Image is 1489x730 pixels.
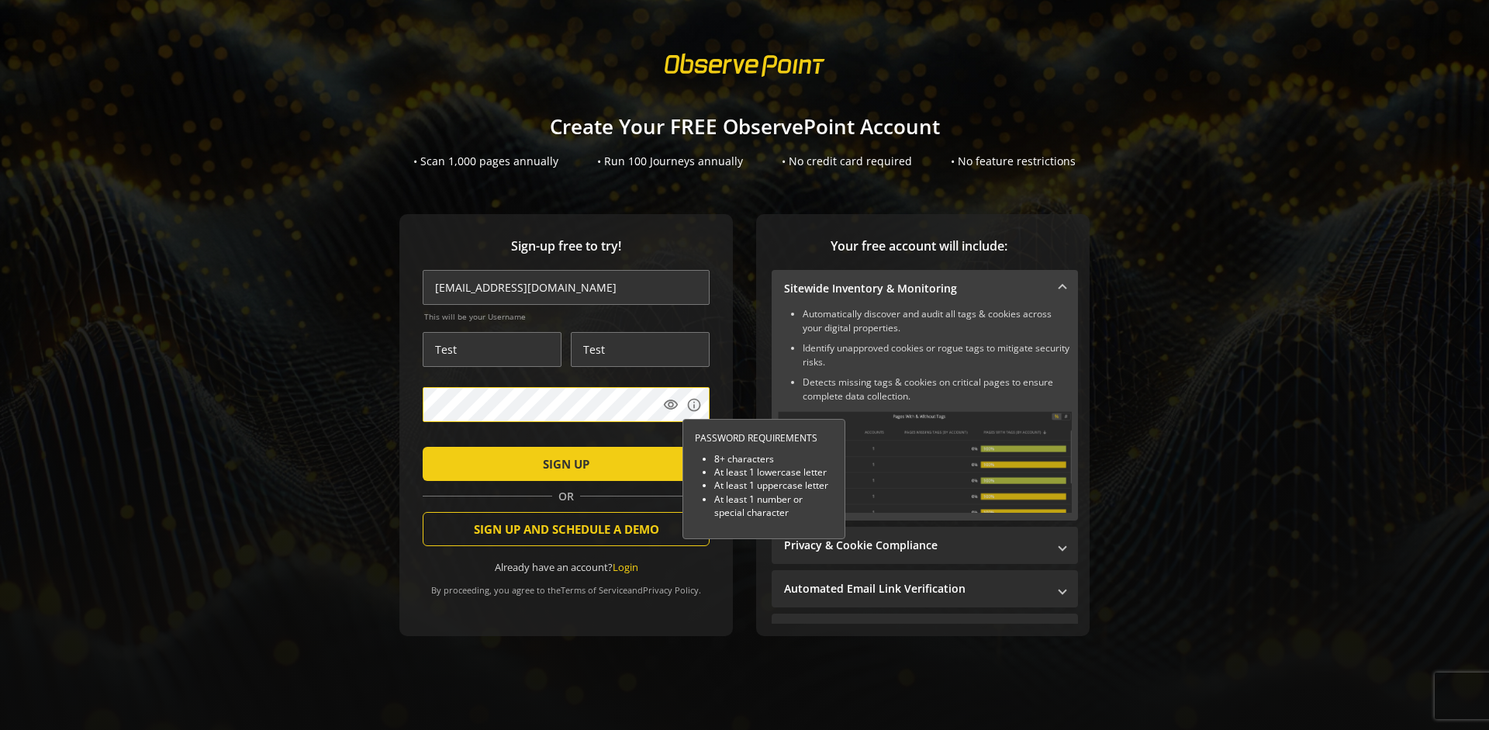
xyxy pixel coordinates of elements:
mat-expansion-panel-header: Sitewide Inventory & Monitoring [772,270,1078,307]
div: • No credit card required [782,154,912,169]
span: OR [552,489,580,504]
li: Detects missing tags & cookies on critical pages to ensure complete data collection. [803,375,1072,403]
a: Privacy Policy [643,584,699,596]
button: SIGN UP AND SCHEDULE A DEMO [423,512,710,546]
li: 8+ characters [714,452,833,465]
input: First Name * [423,332,561,367]
mat-expansion-panel-header: Privacy & Cookie Compliance [772,527,1078,564]
mat-icon: info [686,397,702,413]
button: SIGN UP [423,447,710,481]
a: Terms of Service [561,584,627,596]
mat-panel-title: Sitewide Inventory & Monitoring [784,281,1047,296]
mat-icon: visibility [663,397,679,413]
div: • Run 100 Journeys annually [597,154,743,169]
li: At least 1 uppercase letter [714,479,833,493]
input: Last Name * [571,332,710,367]
li: At least 1 number or special character [714,493,833,519]
li: At least 1 lowercase letter [714,466,833,479]
span: SIGN UP AND SCHEDULE A DEMO [474,515,659,543]
mat-panel-title: Automated Email Link Verification [784,581,1047,597]
span: Sign-up free to try! [423,237,710,255]
div: Already have an account? [423,560,710,575]
div: By proceeding, you agree to the and . [423,574,710,596]
span: Your free account will include: [772,237,1066,255]
div: PASSWORD REQUIREMENTS [695,431,833,445]
mat-panel-title: Privacy & Cookie Compliance [784,538,1047,553]
div: • No feature restrictions [951,154,1076,169]
span: This will be your Username [424,311,710,322]
div: Sitewide Inventory & Monitoring [772,307,1078,521]
mat-expansion-panel-header: Performance Monitoring with Web Vitals [772,614,1078,651]
mat-expansion-panel-header: Automated Email Link Verification [772,570,1078,607]
li: Identify unapproved cookies or rogue tags to mitigate security risks. [803,341,1072,369]
span: SIGN UP [543,450,589,478]
div: • Scan 1,000 pages annually [413,154,558,169]
input: Email Address (name@work-email.com) * [423,270,710,305]
li: Automatically discover and audit all tags & cookies across your digital properties. [803,307,1072,335]
a: Login [613,560,638,574]
img: Sitewide Inventory & Monitoring [778,411,1072,513]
